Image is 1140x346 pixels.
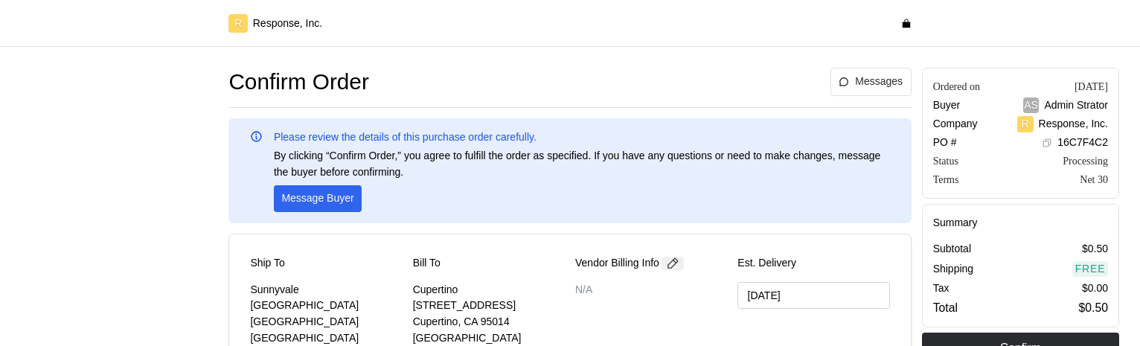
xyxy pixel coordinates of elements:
[250,314,402,330] p: [GEOGRAPHIC_DATA]
[1024,97,1038,114] p: AS
[933,298,958,317] p: Total
[1082,241,1108,257] p: $0.50
[1057,135,1108,151] p: 16C7F4C2
[1080,172,1108,188] div: Net 30
[413,282,565,298] p: Cupertino
[1082,281,1108,297] p: $0.00
[933,97,961,114] p: Buyer
[933,241,971,257] p: Subtotal
[234,16,242,32] p: R
[933,116,978,132] p: Company
[1044,97,1108,114] p: Admin Strator
[413,255,441,272] p: Bill To
[253,16,322,32] p: Response, Inc.
[413,314,565,330] p: Cupertino, CA 95014
[1075,261,1106,278] p: Free
[830,68,912,96] button: Messages
[281,190,353,207] p: Message Buyer
[575,255,659,272] p: Vendor Billing Info
[1075,79,1108,94] div: [DATE]
[274,129,537,146] p: Please review the details of this purchase order carefully.
[250,255,284,272] p: Ship To
[1063,153,1108,169] div: Processing
[250,282,402,298] p: Sunnyvale
[933,215,1108,231] h5: Summary
[933,153,958,169] div: Status
[1039,116,1108,132] p: Response, Inc.
[933,79,980,94] div: Ordered on
[933,172,959,188] div: Terms
[228,68,368,97] h1: Confirm Order
[1079,298,1108,317] p: $0.50
[855,74,903,90] p: Messages
[933,281,950,297] p: Tax
[933,261,974,278] p: Shipping
[274,148,890,180] p: By clicking “Confirm Order,” you agree to fulfill the order as specified. If you have any questio...
[250,298,402,314] p: [GEOGRAPHIC_DATA]
[933,135,957,151] p: PO #
[413,298,565,314] p: [STREET_ADDRESS]
[737,282,889,310] input: MM/DD/YYYY
[737,255,889,272] p: Est. Delivery
[274,185,362,212] button: Message Buyer
[575,282,727,298] p: N/A
[1022,116,1029,132] p: R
